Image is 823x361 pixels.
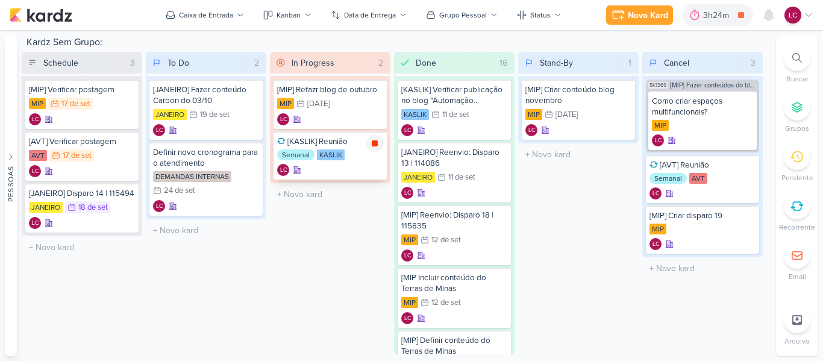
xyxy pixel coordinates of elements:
[655,138,662,144] p: LC
[280,117,287,123] p: LC
[32,117,39,123] p: LC
[32,221,39,227] p: LC
[786,74,809,84] p: Buscar
[404,190,411,196] p: LC
[649,160,756,171] div: [AVT] Reunião
[401,147,507,169] div: [JANEIRO] Reenvio: Disparo 13 | 114086
[521,146,636,163] input: + Novo kard
[652,134,664,146] div: Laís Costa
[401,187,413,199] div: Laís Costa
[789,10,797,20] p: LC
[401,297,418,308] div: MIP
[431,299,461,307] div: 12 de set
[404,128,411,134] p: LC
[784,336,810,347] p: Arquivo
[401,124,413,136] div: Criador(a): Laís Costa
[401,124,413,136] div: Laís Costa
[776,45,818,84] li: Ctrl + F
[22,35,771,52] div: Kardz Sem Grupo:
[277,136,383,147] div: [KASLIK] Reunião
[153,84,259,106] div: [JANEIRO] Fazer conteúdo Carbon do 03/10
[628,9,668,22] div: Novo Kard
[153,200,165,212] div: Criador(a): Laís Costa
[401,234,418,245] div: MIP
[153,171,231,182] div: DEMANDAS INTERNAS
[652,242,659,248] p: LC
[29,136,135,147] div: [AVT] Verificar postagem
[525,124,537,136] div: Criador(a): Laís Costa
[689,173,707,184] div: AVT
[401,109,429,120] div: KASLIK
[29,165,41,177] div: Laís Costa
[649,224,666,234] div: MIP
[5,35,17,356] button: Pessoas
[652,134,664,146] div: Criador(a): Laís Costa
[277,98,294,109] div: MIP
[495,57,512,69] div: 16
[277,149,314,160] div: Semanal
[652,120,669,131] div: MIP
[649,187,662,199] div: Laís Costa
[649,210,756,221] div: [MIP] Criar disparo 19
[555,111,578,119] div: [DATE]
[652,191,659,197] p: LC
[10,8,72,22] img: kardz.app
[29,188,135,199] div: [JANEIRO] Disparo 14 | 115494
[401,210,507,231] div: [MIP] Reenvio: Disparo 18 | 115835
[652,96,753,118] div: Como criar espaços multifuncionais?
[317,149,345,160] div: KASLIK
[277,84,383,95] div: [MIP] Refazr blog de outubro
[401,312,413,324] div: Laís Costa
[29,113,41,125] div: Criador(a): Laís Costa
[624,57,636,69] div: 1
[648,82,668,89] span: SK1369
[779,222,815,233] p: Recorrente
[29,98,46,109] div: MIP
[125,57,140,69] div: 3
[29,217,41,229] div: Criador(a): Laís Costa
[703,9,733,22] div: 3h24m
[401,187,413,199] div: Criador(a): Laís Costa
[200,111,230,119] div: 19 de set
[153,147,259,169] div: Definir novo cronograma para o atendimento
[525,124,537,136] div: Laís Costa
[29,150,47,161] div: AVT
[153,124,165,136] div: Laís Costa
[277,113,289,125] div: Criador(a): Laís Costa
[78,204,108,212] div: 18 de set
[277,164,289,176] div: Laís Costa
[649,238,662,250] div: Laís Costa
[307,100,330,108] div: [DATE]
[404,253,411,259] p: LC
[272,186,388,203] input: + Novo kard
[401,250,413,262] div: Laís Costa
[29,165,41,177] div: Criador(a): Laís Costa
[156,204,163,210] p: LC
[29,202,63,213] div: JANEIRO
[63,152,92,160] div: 17 de set
[442,111,469,119] div: 11 de set
[606,5,673,25] button: Novo Kard
[670,82,757,89] span: [MIP] Fazer conteúdos do blog de MIP (Setembro e Outubro)
[5,165,16,201] div: Pessoas
[401,272,507,294] div: [MIP Incluir conteúdo do Terras de Minas
[649,187,662,199] div: Criador(a): Laís Costa
[525,109,542,120] div: MIP
[746,57,760,69] div: 3
[525,84,631,106] div: [MIP] Criar conteúdo blog novembro
[277,113,289,125] div: Laís Costa
[32,169,39,175] p: LC
[148,222,264,239] input: + Novo kard
[784,7,801,24] div: Laís Costa
[404,316,411,322] p: LC
[153,200,165,212] div: Laís Costa
[153,109,187,120] div: JANEIRO
[164,187,195,195] div: 24 de set
[401,84,507,106] div: [KASLIK] Verificar publicação no blog "Automação residencial..."
[785,123,809,134] p: Grupos
[24,239,140,256] input: + Novo kard
[401,250,413,262] div: Criador(a): Laís Costa
[153,124,165,136] div: Criador(a): Laís Costa
[249,57,264,69] div: 2
[29,84,135,95] div: [MIP] Verificar postagem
